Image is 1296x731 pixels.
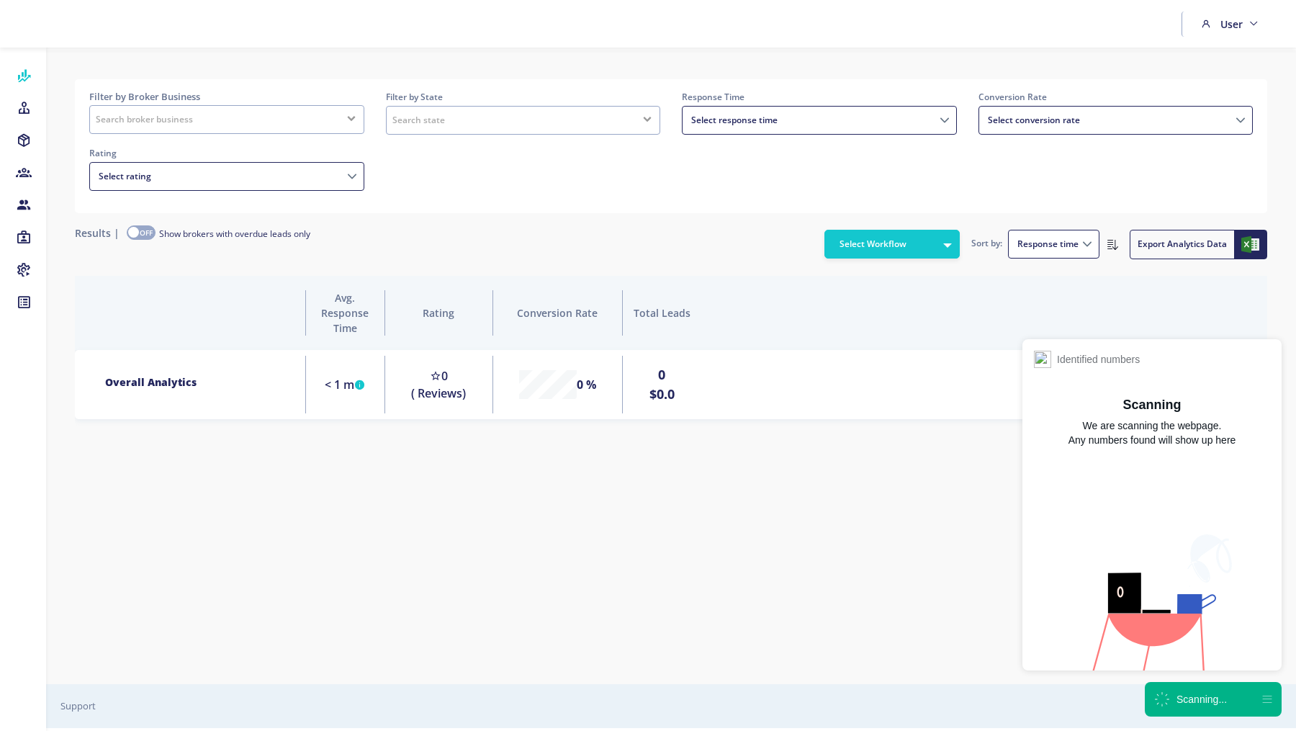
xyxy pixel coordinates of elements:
[682,90,957,104] label: Response Time
[1130,233,1234,256] div: Export Analytics Data
[1130,230,1267,259] button: Export Analytics Data
[305,290,384,336] th: Avg. Response Time
[622,356,701,413] td: 0 $0.0
[392,114,445,127] span: Search state
[12,9,58,38] img: brand-logo.ec75409.png
[75,225,120,241] label: Results |
[89,90,364,103] legend: Filter by Broker Business
[1220,17,1243,31] h6: User
[622,290,701,336] th: Total Leads
[96,113,193,126] span: Search broker business
[159,228,310,240] label: Show brokers with overdue leads only
[386,90,661,104] label: Filter by State
[1197,12,1266,37] a: User
[824,230,960,259] button: Select Workflow
[60,699,96,712] a: Support
[577,376,596,393] span: 0 %
[1107,240,1118,250] img: sort-ascending.b232e6f.svg
[384,290,492,336] th: Rating
[384,356,492,413] td: 0 ( Reviews)
[305,356,384,413] td: < 1 m
[492,290,622,336] th: Conversion Rate
[354,377,366,393] i: Overall analytic average response time is calculated by adding the average response time of all t...
[105,375,197,389] b: Overall Analytics
[89,146,364,160] label: Rating
[978,90,1254,104] label: Conversion Rate
[1241,236,1259,254] img: excel.d73b265.svg
[971,230,1002,256] label: Sort by:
